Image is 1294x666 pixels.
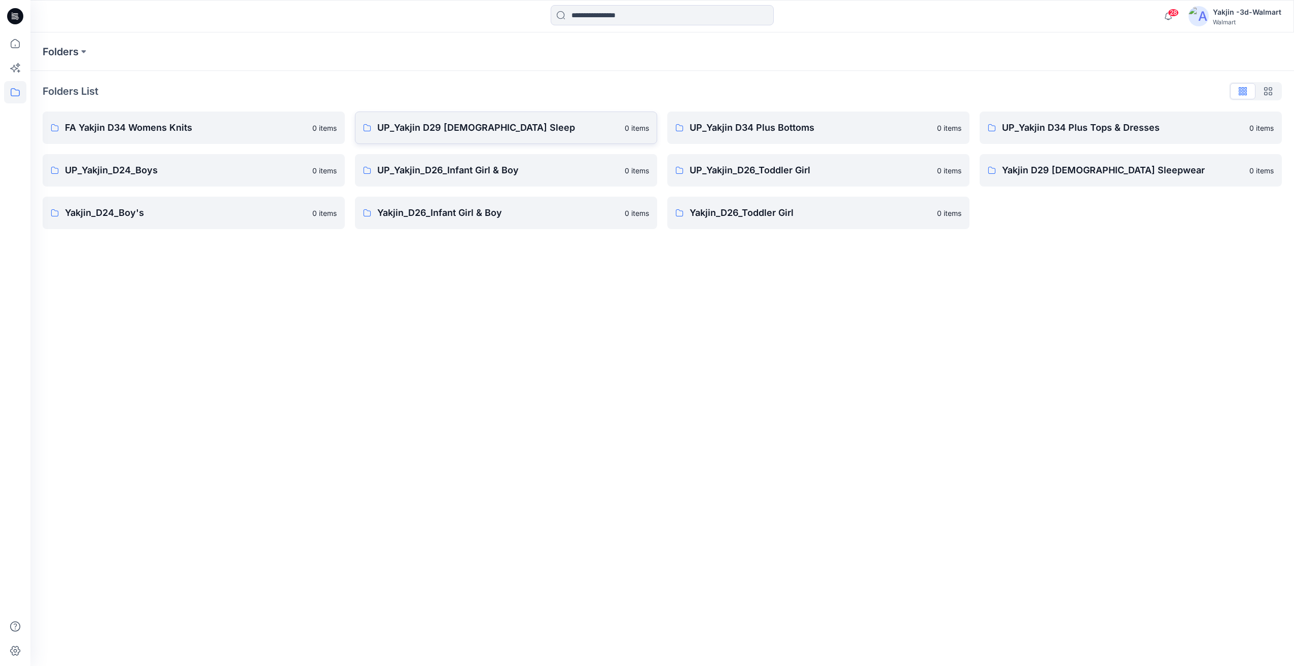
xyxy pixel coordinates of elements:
a: UP_Yakjin D29 [DEMOGRAPHIC_DATA] Sleep0 items [355,112,657,144]
a: Yakjin_D26_Infant Girl & Boy0 items [355,197,657,229]
p: 0 items [312,165,337,176]
p: UP_Yakjin D34 Plus Tops & Dresses [1002,121,1243,135]
span: 28 [1168,9,1179,17]
p: Folders List [43,84,98,99]
a: UP_Yakjin_D26_Toddler Girl0 items [667,154,969,187]
div: Yakjin -3d-Walmart [1213,6,1281,18]
p: 0 items [312,208,337,218]
a: Yakjin_D26_Toddler Girl0 items [667,197,969,229]
img: avatar [1189,6,1209,26]
div: Walmart [1213,18,1281,26]
p: 0 items [625,208,649,218]
p: 0 items [937,123,961,133]
p: Yakjin D29 [DEMOGRAPHIC_DATA] Sleepwear [1002,163,1243,177]
p: 0 items [312,123,337,133]
p: 0 items [1249,123,1274,133]
p: UP_Yakjin D34 Plus Bottoms [690,121,931,135]
p: 0 items [625,165,649,176]
a: UP_Yakjin D34 Plus Tops & Dresses0 items [980,112,1282,144]
a: Yakjin_D24_Boy's0 items [43,197,345,229]
p: UP_Yakjin_D26_Infant Girl & Boy [377,163,619,177]
p: 0 items [937,208,961,218]
a: FA Yakjin D34 Womens Knits0 items [43,112,345,144]
p: Yakjin_D24_Boy's [65,206,306,220]
p: UP_Yakjin D29 [DEMOGRAPHIC_DATA] Sleep [377,121,619,135]
p: FA Yakjin D34 Womens Knits [65,121,306,135]
a: UP_Yakjin_D26_Infant Girl & Boy0 items [355,154,657,187]
p: UP_Yakjin_D26_Toddler Girl [690,163,931,177]
p: Yakjin_D26_Toddler Girl [690,206,931,220]
a: UP_Yakjin D34 Plus Bottoms0 items [667,112,969,144]
a: UP_Yakjin_D24_Boys0 items [43,154,345,187]
p: UP_Yakjin_D24_Boys [65,163,306,177]
p: 0 items [1249,165,1274,176]
p: 0 items [625,123,649,133]
a: Folders [43,45,79,59]
a: Yakjin D29 [DEMOGRAPHIC_DATA] Sleepwear0 items [980,154,1282,187]
p: Yakjin_D26_Infant Girl & Boy [377,206,619,220]
p: 0 items [937,165,961,176]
